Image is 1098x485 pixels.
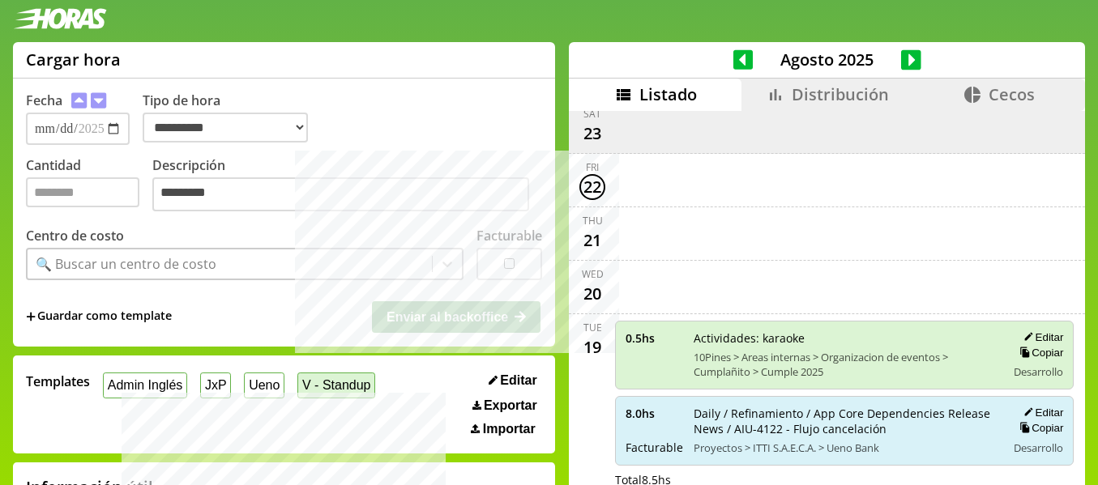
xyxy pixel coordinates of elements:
[143,91,321,145] label: Tipo de hora
[1019,406,1063,419] button: Editar
[26,177,139,207] input: Cantidad
[152,156,542,215] label: Descripción
[639,83,697,105] span: Listado
[694,330,995,346] span: Actividades: karaoke
[694,406,995,436] span: Daily / Refinamiento / App Core Dependencies Release News / AIU-4122 - Flujo cancelación
[586,160,599,174] div: Fri
[484,372,542,389] button: Editar
[626,440,682,455] span: Facturable
[753,49,901,70] span: Agosto 2025
[582,267,604,281] div: Wed
[26,372,90,390] span: Templates
[1014,364,1063,379] span: Desarrollo
[26,156,152,215] label: Cantidad
[579,281,605,307] div: 20
[26,227,124,245] label: Centro de costo
[694,440,995,455] span: Proyectos > ITTI S.A.E.C.A. > Ueno Bank
[792,83,889,105] span: Distribución
[26,91,62,109] label: Fecha
[143,113,308,143] select: Tipo de hora
[583,321,602,334] div: Tue
[484,398,537,413] span: Exportar
[297,372,375,398] button: V - Standup
[26,49,121,70] h1: Cargar hora
[244,372,284,398] button: Ueno
[1015,346,1063,359] button: Copiar
[468,398,542,414] button: Exportar
[694,350,995,379] span: 10Pines > Areas internas > Organizacion de eventos > Cumplañito > Cumple 2025
[500,373,536,388] span: Editar
[1019,330,1063,344] button: Editar
[483,422,536,436] span: Importar
[579,174,605,200] div: 22
[26,308,172,325] span: +Guardar como template
[583,214,603,228] div: Thu
[1014,440,1063,455] span: Desarrollo
[476,227,542,245] label: Facturable
[989,83,1035,105] span: Cecos
[200,372,231,398] button: JxP
[626,406,682,421] span: 8.0 hs
[36,255,216,273] div: 🔍 Buscar un centro de costo
[579,121,605,147] div: 23
[26,308,36,325] span: +
[103,372,187,398] button: Admin Inglés
[579,228,605,253] div: 21
[583,107,601,121] div: Sat
[626,330,682,346] span: 0.5 hs
[152,177,529,211] textarea: Descripción
[579,334,605,360] div: 19
[1015,421,1063,435] button: Copiar
[13,8,107,29] img: logotipo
